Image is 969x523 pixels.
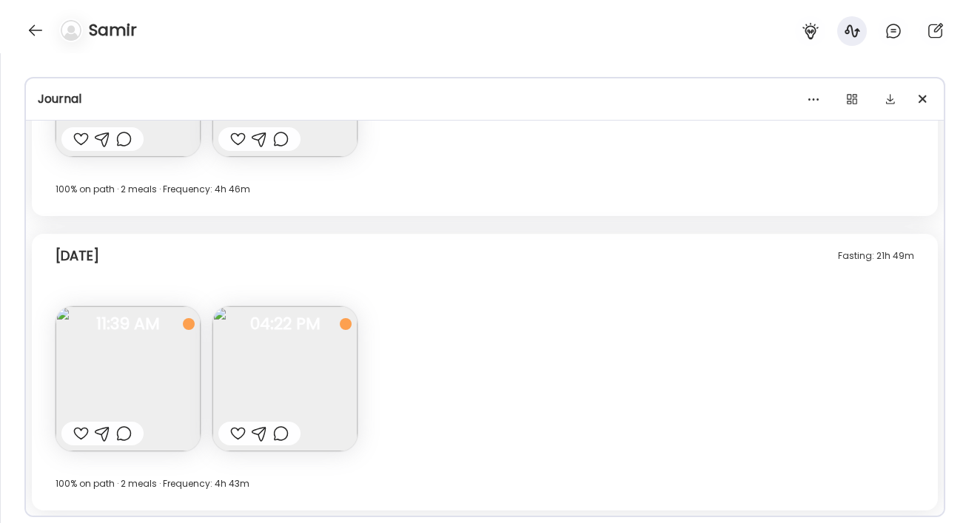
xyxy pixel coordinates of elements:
img: bg-avatar-default.svg [61,20,81,41]
div: Fasting: 21h 49m [838,247,914,265]
img: images%2F1BMPkjW4rNfDxgvl0dAgMRedvBg2%2FDWQyxRg1ZCt7DE99ByM0%2FJ2PtYaj1nDAEISP2apVI_240 [212,306,358,451]
h4: Samir [89,18,137,42]
div: 100% on path · 2 meals · Frequency: 4h 43m [56,475,914,493]
div: 100% on path · 2 meals · Frequency: 4h 46m [56,180,914,198]
div: [DATE] [56,247,99,265]
div: Journal [38,90,932,108]
img: images%2F1BMPkjW4rNfDxgvl0dAgMRedvBg2%2FcxbAOq6wIJRzvbCCajl5%2FEzp8taG550cqpdNUpmmH_240 [56,306,201,451]
span: 04:22 PM [212,317,358,331]
span: 11:39 AM [56,317,201,331]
